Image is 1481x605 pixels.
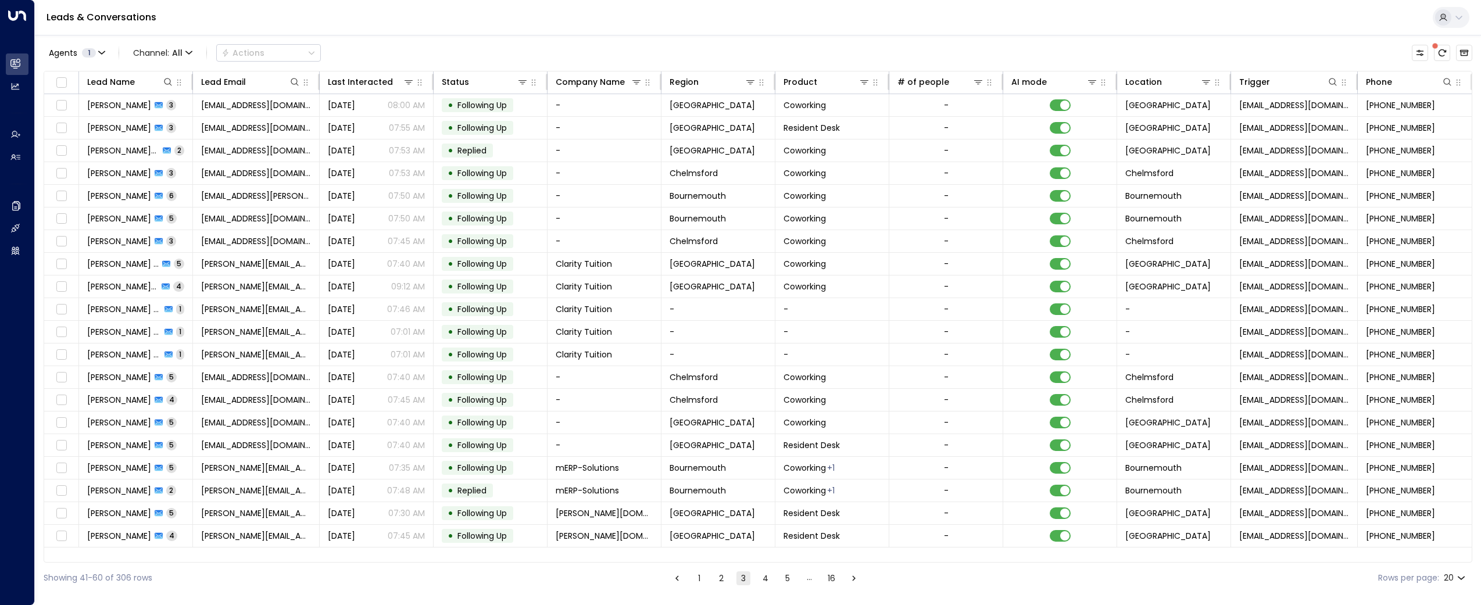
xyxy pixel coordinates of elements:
span: Brennan Forms [87,258,159,270]
span: Coworking [784,235,826,247]
p: 07:40 AM [387,371,425,383]
span: Channel: [128,45,197,61]
div: Product [784,75,817,89]
p: 07:40 AM [387,417,425,428]
p: 07:50 AM [388,190,425,202]
span: Toggle select row [54,257,69,271]
td: - [661,343,775,366]
span: Brennan Forms [87,326,161,338]
div: Lead Email [201,75,246,89]
span: Charlotte Lillford-Wildman [87,417,151,428]
div: Trigger [1239,75,1270,89]
div: Last Interacted [328,75,393,89]
span: brennan@claritytuition.com [201,349,311,360]
span: Clarity Tuition [556,281,612,292]
div: AI mode [1011,75,1098,89]
span: Chelmsford [670,235,718,247]
button: Customize [1412,45,1428,61]
span: Twickenham [670,122,755,134]
p: 07:35 AM [389,462,425,474]
span: Clarity Tuition [556,349,612,360]
span: Aug 08, 2025 [328,439,355,451]
td: - [548,366,661,388]
span: Carl Mumford [87,371,151,383]
span: +447515355812 [1366,439,1435,451]
div: Status [442,75,469,89]
span: Ben James [87,190,151,202]
span: +447751211889 [1366,213,1435,224]
td: - [548,162,661,184]
a: Leads & Conversations [46,10,156,24]
span: Brennan Forms [87,349,161,360]
div: Region [670,75,756,89]
span: 3 [166,123,176,133]
span: Clarity Tuition [556,258,612,270]
span: Aug 08, 2025 [328,371,355,383]
span: 2 [174,145,184,155]
span: Aug 08, 2025 [328,167,355,179]
span: Following Up [457,167,507,179]
span: 5 [166,372,177,382]
span: Toggle select row [54,461,69,475]
span: +447448555677 [1366,371,1435,383]
span: noreply@notifications.hubspot.com [1239,394,1349,406]
span: York [670,99,755,111]
span: tonia_mp@hotmail.com [201,235,311,247]
div: • [448,345,453,364]
td: - [1117,343,1231,366]
span: 5 [166,417,177,427]
span: noreply@notifications.hubspot.com [1239,326,1349,338]
span: 5 [166,440,177,450]
span: Following Up [457,349,507,360]
div: - [944,281,949,292]
span: Coworking [784,190,826,202]
span: 5 [174,259,184,269]
div: • [448,390,453,410]
span: Resident Desk [784,122,840,134]
span: noreply@notifications.hubspot.com [1239,213,1349,224]
span: Coworking [784,258,826,270]
span: ben.james@sjpp.co.uk [201,190,311,202]
div: • [448,254,453,274]
span: York [670,439,755,451]
div: Region [670,75,699,89]
span: Following Up [457,99,507,111]
td: - [1117,298,1231,320]
span: Following Up [457,235,507,247]
td: - [548,139,661,162]
span: Bournemouth [670,190,726,202]
div: • [448,163,453,183]
span: Coworking [784,371,826,383]
span: ollieswain06@gmail.com [201,99,311,111]
div: - [944,439,949,451]
div: - [944,213,949,224]
div: Lead Email [201,75,301,89]
span: 4 [173,281,184,291]
span: Following Up [457,462,507,474]
div: Product [784,75,870,89]
td: - [548,185,661,207]
p: 07:45 AM [388,394,425,406]
span: noreply@notifications.hubspot.com [1239,235,1349,247]
div: - [944,190,949,202]
span: Following Up [457,371,507,383]
td: - [548,411,661,434]
span: Julia Wiszniowska [87,122,151,134]
button: Agents1 [44,45,109,61]
div: • [448,413,453,432]
span: Following Up [457,326,507,338]
p: 07:40 AM [387,258,425,270]
div: • [448,118,453,138]
span: Coworking [784,394,826,406]
span: Bournemouth [670,213,726,224]
span: Sahan Perera-Merry [87,145,159,156]
div: AI mode [1011,75,1047,89]
div: Phone [1366,75,1453,89]
span: brennan@claritytuition.com [201,303,311,315]
span: spereramerry@gmail.com [201,145,311,156]
span: brennan@claritytuition.com [201,281,311,292]
div: • [448,209,453,228]
div: • [448,141,453,160]
span: Toggle select row [54,212,69,226]
span: Toggle select row [54,416,69,430]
